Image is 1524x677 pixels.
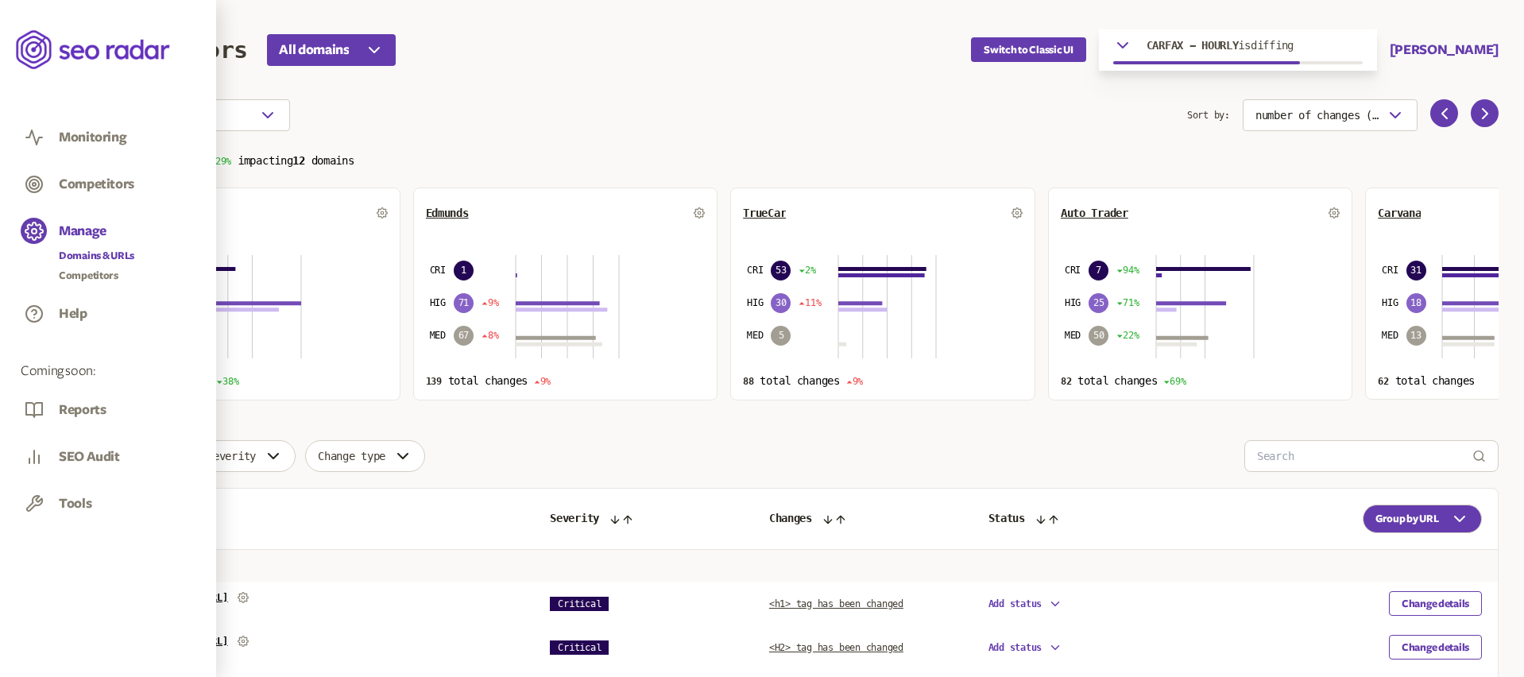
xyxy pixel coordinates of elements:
button: All domains [267,34,396,66]
p: Total changes impacting domains [95,150,1499,168]
a: <h1> tag has been changed [769,598,903,609]
button: Manage [59,222,106,240]
span: 9% [534,376,551,387]
th: Severity [534,489,753,550]
span: 38% [216,376,238,387]
button: Severity [194,440,296,472]
a: Competitors [59,268,134,284]
button: Group by URL [1363,505,1482,533]
span: MED [1382,329,1398,342]
span: 9% [846,376,864,387]
span: Coming soon: [21,362,195,381]
button: [PERSON_NAME] [1390,41,1499,60]
a: <H2> tag has been changed [769,642,903,653]
span: MED [1065,329,1081,342]
button: Carvana [1378,207,1421,219]
button: Competitors [59,176,134,193]
button: Change details [1389,635,1482,660]
span: Sort by: [1187,99,1230,131]
span: 7 [1089,261,1108,280]
span: All domains [279,41,349,60]
span: HIG [747,296,763,309]
span: 69% [1163,376,1186,387]
input: Search [1257,441,1472,471]
button: Change details [1389,591,1482,616]
button: Monitoring [59,129,126,146]
p: is diffing [1147,39,1294,52]
button: Help [59,305,87,323]
button: Edmunds [426,207,469,219]
span: Severity [207,450,256,462]
span: CRI [1065,264,1081,277]
span: Group by URL [1375,513,1439,525]
span: CRI [1382,264,1398,277]
span: CRI [747,264,763,277]
span: 11% [799,296,821,309]
span: Change type [318,450,385,462]
span: 1 [454,261,474,280]
button: Switch to Classic UI [971,37,1085,62]
a: Monitoring [21,124,195,154]
button: TrueCar [743,207,786,219]
span: HIG [1382,296,1398,309]
span: 5 [771,326,791,346]
span: 71 [454,293,474,313]
span: 30 [771,293,791,313]
span: 18 [1406,293,1426,313]
span: 22% [1116,329,1139,342]
span: MED [430,329,446,342]
span: CARFAX - HOURLY [1147,39,1239,52]
button: Auto Trader [1061,207,1128,219]
a: Competitors [21,171,195,201]
span: Add status [988,598,1042,609]
span: 50 [1089,326,1108,346]
p: total changes [108,374,388,388]
span: CRI [430,264,446,277]
span: 88 [743,376,754,387]
button: Add status [988,640,1063,655]
span: 25 [1089,293,1108,313]
span: 13 [1406,326,1426,346]
span: 62 [1378,376,1389,387]
span: 139 [426,376,442,387]
span: HIG [430,296,446,309]
span: 94% [1116,264,1139,277]
span: 12 [292,154,304,167]
span: 9% [482,296,499,309]
span: number of changes (high-low) [1255,109,1379,122]
a: Domains & URLs [59,248,134,264]
th: Changes [753,489,973,550]
span: 67 [454,326,474,346]
span: 31 [1406,261,1426,280]
th: Target URL [96,489,534,550]
th: Status [973,489,1228,550]
p: total changes [743,374,1023,388]
button: CARFAX - HOURLYisdiffing [1099,29,1377,71]
span: 82 [1061,376,1072,387]
p: total changes [1061,374,1340,388]
p: total changes [426,374,706,388]
span: 53 [771,261,791,280]
span: 8% [482,329,499,342]
button: Change type [305,440,425,472]
button: number of changes (high-low) [1243,99,1418,131]
span: Critical [550,597,609,611]
button: Add status [988,597,1063,611]
span: 29% [209,156,231,167]
span: 71% [1116,296,1139,309]
span: 2% [799,264,816,277]
span: MED [747,329,763,342]
span: HIG [1065,296,1081,309]
span: Add status [988,642,1042,653]
span: Critical [550,640,609,655]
